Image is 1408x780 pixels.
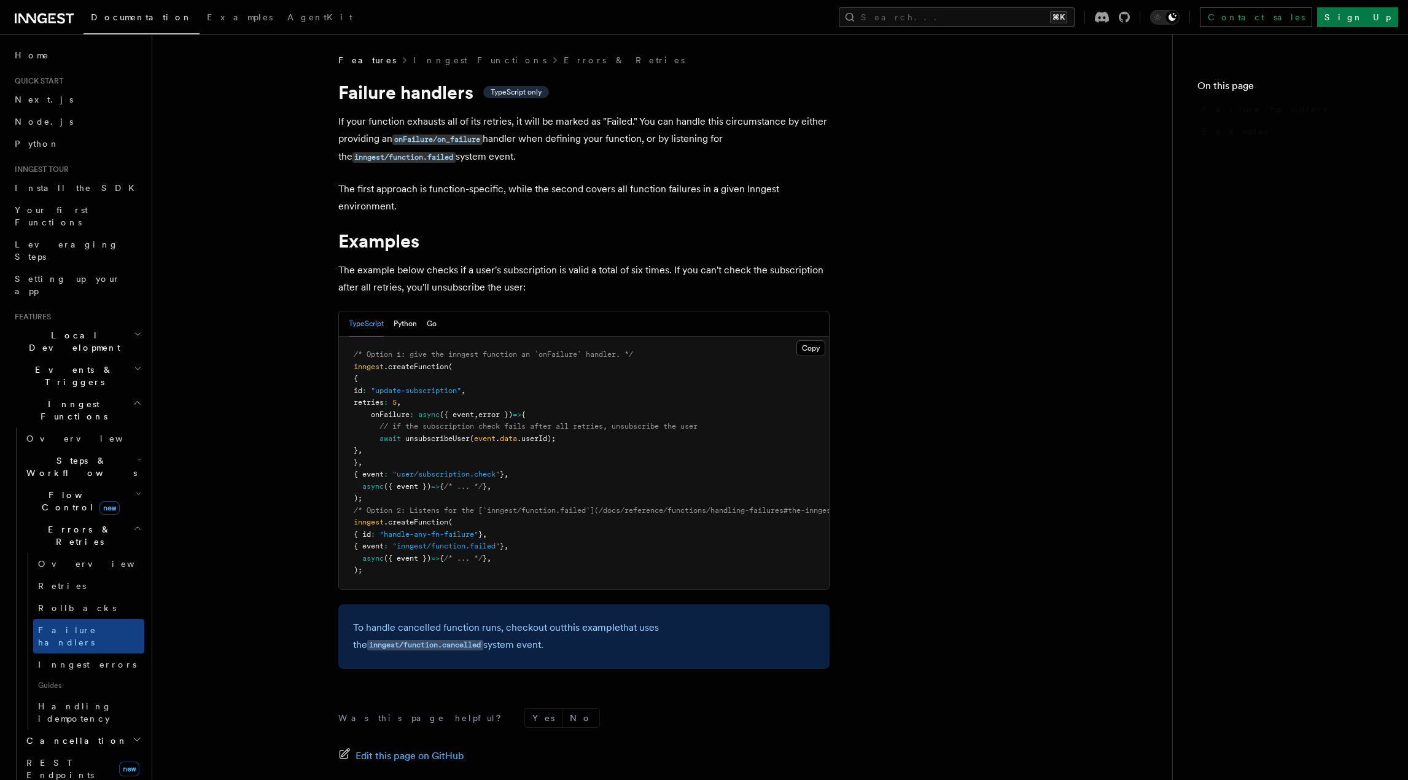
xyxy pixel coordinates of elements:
[91,12,192,22] span: Documentation
[354,566,362,574] span: );
[10,133,144,155] a: Python
[21,489,135,513] span: Flow Control
[413,54,546,66] a: Inngest Functions
[513,410,521,419] span: =>
[21,518,144,553] button: Errors & Retries
[483,554,487,563] span: }
[10,268,144,302] a: Setting up your app
[10,177,144,199] a: Install the SDK
[392,133,483,144] a: onFailure/on_failure
[487,482,491,491] span: ,
[15,240,119,262] span: Leveraging Steps
[338,230,830,252] h1: Examples
[354,446,358,454] span: }
[500,434,517,443] span: data
[392,135,483,145] code: onFailure/on_failure
[418,410,440,419] span: async
[1197,120,1383,142] a: Examples
[15,49,49,61] span: Home
[371,386,461,395] span: "update-subscription"
[1050,11,1067,23] kbd: ⌘K
[358,458,362,467] span: ,
[487,554,491,563] span: ,
[352,152,456,163] code: inngest/function.failed
[379,422,698,431] span: // if the subscription check fails after all retries, unsubscribe the user
[839,7,1075,27] button: Search...⌘K
[354,530,371,539] span: { id
[353,619,815,654] p: To handle cancelled function runs, checkout out that uses the system event.
[517,434,556,443] span: .userId);
[354,458,358,467] span: }
[10,44,144,66] a: Home
[354,362,384,371] span: inngest
[10,398,133,423] span: Inngest Functions
[470,434,474,443] span: (
[38,701,112,723] span: Handling idempotency
[26,434,153,443] span: Overview
[394,311,417,337] button: Python
[349,311,384,337] button: TypeScript
[21,484,144,518] button: Flow Controlnew
[10,312,51,322] span: Features
[84,4,200,34] a: Documentation
[397,398,401,407] span: ,
[562,709,599,727] button: No
[200,4,280,33] a: Examples
[15,95,73,104] span: Next.js
[38,559,165,569] span: Overview
[10,359,144,393] button: Events & Triggers
[338,181,830,215] p: The first approach is function-specific, while the second covers all function failures in a given...
[280,4,360,33] a: AgentKit
[431,482,440,491] span: =>
[15,183,142,193] span: Install the SDK
[354,518,384,526] span: inngest
[474,434,496,443] span: event
[15,139,60,149] span: Python
[500,470,504,478] span: }
[1317,7,1398,27] a: Sign Up
[38,625,96,647] span: Failure handlers
[10,111,144,133] a: Node.js
[33,619,144,653] a: Failure handlers
[431,554,440,563] span: =>
[21,735,128,747] span: Cancellation
[10,329,134,354] span: Local Development
[1202,125,1268,138] span: Examples
[15,274,120,296] span: Setting up your app
[461,386,465,395] span: ,
[356,747,464,765] span: Edit this page on GitHub
[384,518,448,526] span: .createFunction
[427,311,437,337] button: Go
[367,640,483,650] code: inngest/function.cancelled
[15,205,88,227] span: Your first Functions
[384,554,431,563] span: ({ event })
[392,398,397,407] span: 5
[448,362,453,371] span: (
[1197,98,1383,120] a: Failure handlers
[1202,103,1327,115] span: Failure handlers
[10,393,144,427] button: Inngest Functions
[33,695,144,730] a: Handling idempotency
[379,530,478,539] span: "handle-any-fn-failure"
[440,482,444,491] span: {
[21,523,133,548] span: Errors & Retries
[10,199,144,233] a: Your first Functions
[384,542,388,550] span: :
[500,542,504,550] span: }
[440,554,444,563] span: {
[371,530,375,539] span: :
[10,165,69,174] span: Inngest tour
[352,150,456,162] a: inngest/function.failed
[504,542,508,550] span: ,
[384,362,448,371] span: .createFunction
[354,386,362,395] span: id
[564,54,685,66] a: Errors & Retries
[10,76,63,86] span: Quick start
[10,88,144,111] a: Next.js
[354,470,384,478] span: { event
[521,410,526,419] span: {
[10,364,134,388] span: Events & Triggers
[338,54,396,66] span: Features
[21,553,144,730] div: Errors & Retries
[384,398,388,407] span: :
